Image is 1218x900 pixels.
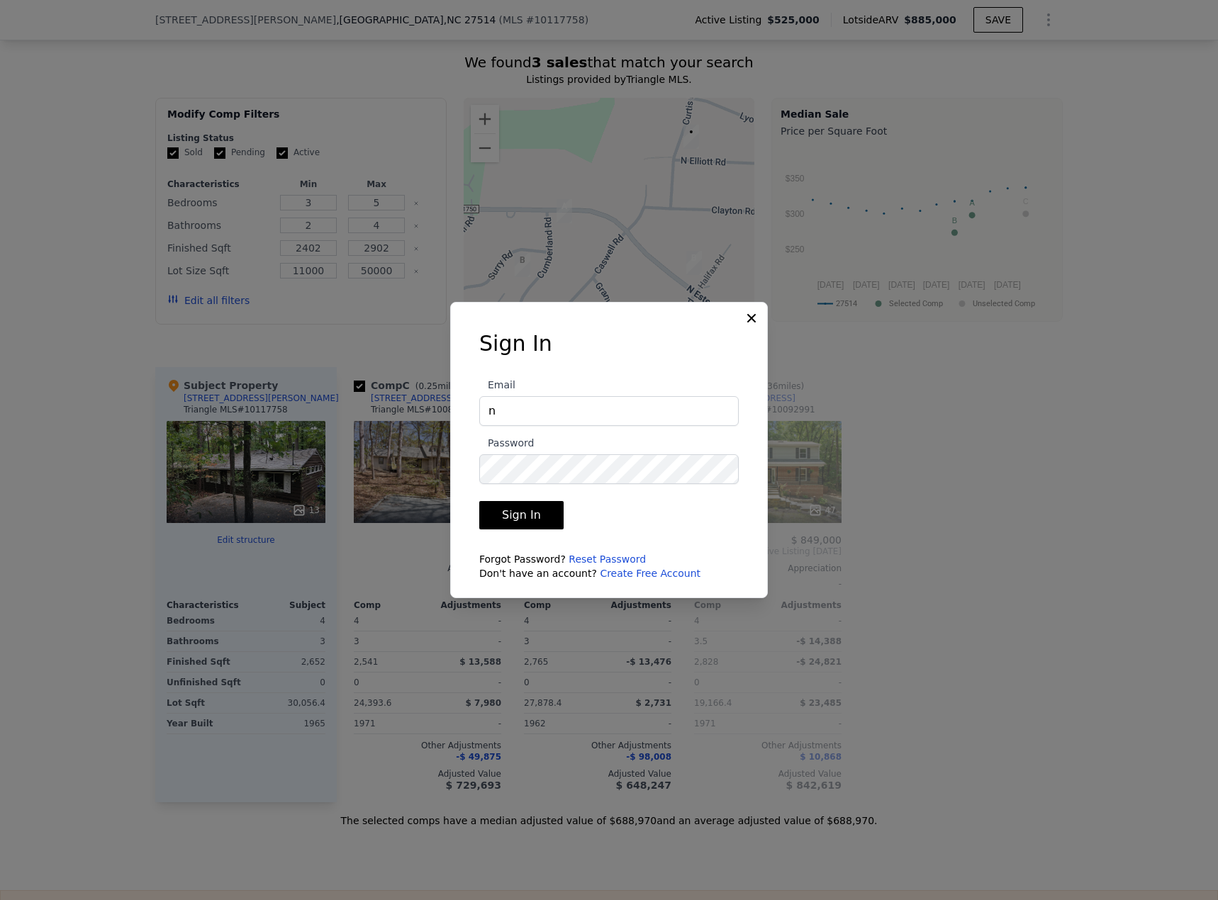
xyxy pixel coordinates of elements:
[569,553,646,565] a: Reset Password
[479,552,739,580] div: Forgot Password? Don't have an account?
[600,568,700,579] a: Create Free Account
[479,331,739,356] h3: Sign In
[479,454,739,484] input: Password
[479,501,564,529] button: Sign In
[479,396,739,426] input: Email
[479,379,515,390] span: Email
[479,437,534,449] span: Password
